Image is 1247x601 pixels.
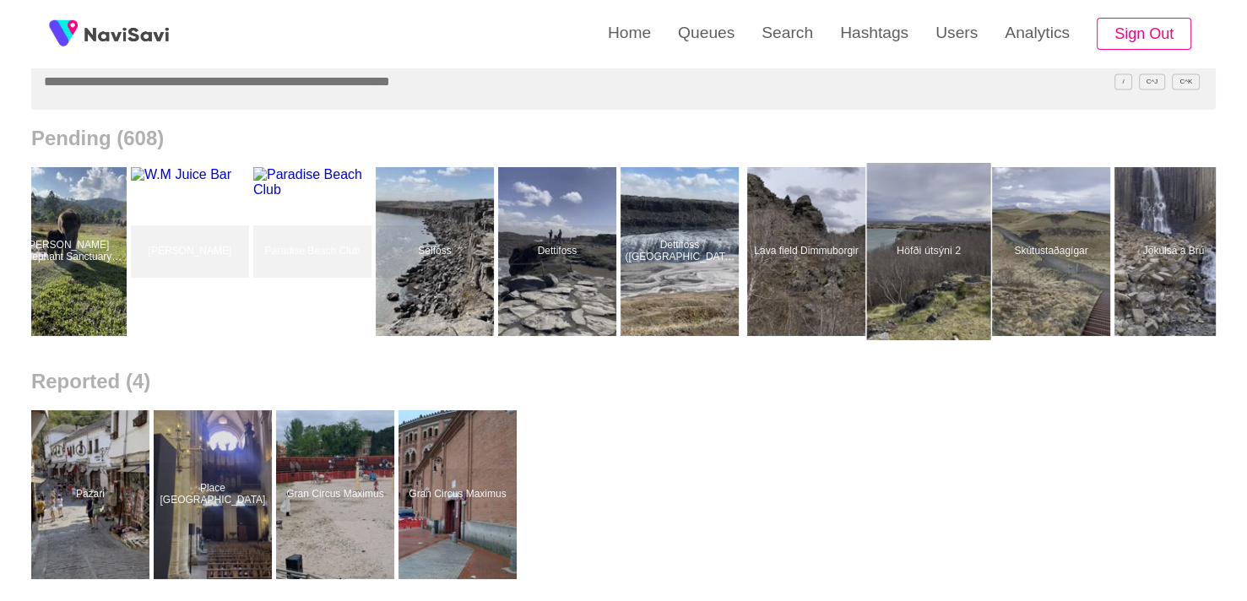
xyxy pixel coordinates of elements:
a: Paradise Beach ClubParadise Beach Club [253,167,376,336]
span: / [1114,73,1131,89]
img: fireSpot [84,25,169,42]
a: [PERSON_NAME] Elephant Sanctuary Baansobwin Mae WinKaren Hilltribe Elephant Sanctuary Baansobwin ... [8,167,131,336]
span: C^J [1139,73,1166,89]
a: Dettifoss ([GEOGRAPHIC_DATA])Dettifoss (West Side) [621,167,743,336]
a: Höfði útsýni 2Höfði útsýni 2 [870,167,992,336]
a: Gran Circus MaximusGran Circus Maximus [276,410,398,579]
a: Lava field DimmuborgirLava field Dimmuborgir [743,167,870,336]
button: Sign Out [1097,18,1191,51]
a: [PERSON_NAME]W.M Juice Bar [131,167,253,336]
a: Jökulsá á BrúJökulsá á Brú [1114,167,1237,336]
a: Gran Circus MaximusGran Circus Maximus [398,410,521,579]
a: DettifossDettifoss [498,167,621,336]
a: PazariPazari [31,410,154,579]
a: Place [GEOGRAPHIC_DATA]Place Basilique Saint Sernin [154,410,276,579]
a: SkútustaðagígarSkútustaðagígar [992,167,1114,336]
a: SelfossSelfoss [376,167,498,336]
h2: Pending (608) [31,127,1216,150]
span: C^K [1172,73,1200,89]
img: fireSpot [42,13,84,55]
h2: Reported (4) [31,370,1216,393]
